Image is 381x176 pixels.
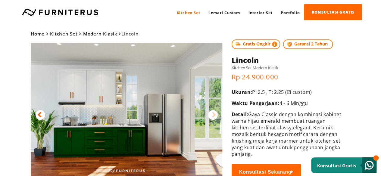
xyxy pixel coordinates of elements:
a: Konsultasi Gratis [311,157,376,173]
a: Lemari Custom [204,5,244,21]
a: Modern Klasik [83,31,117,37]
a: Home [31,31,45,37]
span: Garansi 2 Tahun [283,39,333,49]
img: info-colored.png [272,41,277,48]
a: Kitchen Set [50,31,77,37]
a: KONSULTASI GRATIS [304,4,362,20]
span: Lincoln [31,31,139,37]
h1: Lincoln [232,55,343,65]
p: P: 2.5 , T: 2.25 (☑ custom) [232,89,343,95]
img: shipping.jpg [235,41,241,48]
a: Kitchen Set [172,5,204,21]
a: Interior Set [244,5,277,21]
span: Ukuran: [232,89,252,95]
small: Konsultasi Gratis [317,162,356,168]
h5: Kitchen Set Modern Klasik [232,65,343,70]
span: Waktu Pengerjaan: [232,100,280,107]
span: Detail: [232,111,248,118]
a: Portfolio [276,5,304,21]
p: 4 - 6 Minggu [232,100,343,107]
p: Rp 24.900.000 [232,72,343,81]
img: protect.png [286,41,293,48]
span: Gratis Ongkir [232,39,280,49]
p: Gaya Classic dengan kombinasi kabinet warna hijau emerald membuat ruangan kitchen set terlihat cl... [232,111,343,157]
